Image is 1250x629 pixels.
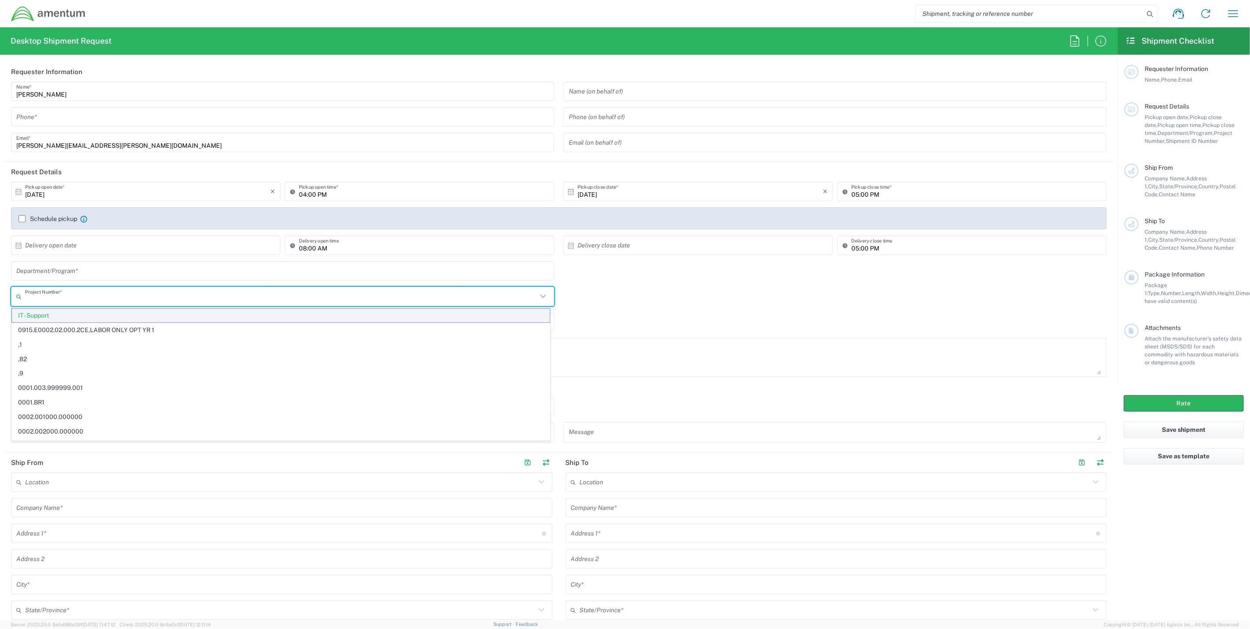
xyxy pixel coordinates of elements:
[12,338,550,352] span: ,1
[82,622,116,627] span: [DATE] 11:47:12
[1148,236,1159,243] span: City,
[1124,448,1244,464] button: Save as template
[1157,130,1214,136] span: Department/Program,
[493,622,515,627] a: Support
[12,396,550,409] span: 0001.BR1
[11,458,43,467] h2: Ship From
[12,439,550,453] span: 0008.00.INVT00.00.00
[1145,114,1190,120] span: Pickup open date,
[1178,76,1193,83] span: Email
[1161,76,1178,83] span: Phone,
[11,6,86,22] img: dyncorp
[1104,621,1239,629] span: Copyright © [DATE]-[DATE] Agistix Inc., All Rights Reserved
[916,5,1144,22] input: Shipment, tracking or reference number
[515,622,538,627] a: Feedback
[1166,138,1218,144] span: Shipment ID Number
[1145,103,1189,110] span: Request Details
[12,381,550,395] span: 0001.003.999999.001
[11,36,112,46] h2: Desktop Shipment Request
[1148,290,1161,296] span: Type,
[12,425,550,438] span: 0002.002000.000000
[12,352,550,366] span: ,82
[11,168,62,176] h2: Request Details
[12,323,550,337] span: 0915.E0002.02.000.2CE,LABOR ONLY OPT YR 1
[1201,290,1217,296] span: Width,
[1157,122,1202,128] span: Pickup open time,
[1217,290,1236,296] span: Height,
[1126,36,1215,46] h2: Shipment Checklist
[1145,65,1208,72] span: Requester Information
[1198,183,1220,190] span: Country,
[19,215,77,222] label: Schedule pickup
[1145,175,1186,182] span: Company Name,
[566,458,589,467] h2: Ship To
[1145,271,1205,278] span: Package Information
[11,67,82,76] h2: Requester Information
[1145,164,1173,171] span: Ship From
[1145,282,1167,296] span: Package 1:
[12,309,550,322] span: IT - Support
[1159,191,1195,198] span: Contact Name
[1124,422,1244,438] button: Save shipment
[1145,324,1181,331] span: Attachments
[11,622,116,627] span: Server: 2025.20.0-5efa686e39f
[1197,244,1234,251] span: Phone Number
[1198,236,1220,243] span: Country,
[823,184,828,198] i: ×
[1182,290,1201,296] span: Length,
[119,622,211,627] span: Client: 2025.20.0-8c6e0cf
[1145,217,1165,225] span: Ship To
[1148,183,1159,190] span: City,
[1159,236,1198,243] span: State/Province,
[1145,335,1242,366] span: Attach the manufacturer’s safety data sheet (MSDS/SDS) for each commodity with hazardous material...
[12,367,550,380] span: ,9
[1124,395,1244,412] button: Rate
[12,410,550,424] span: 0002.001000.000000
[179,622,211,627] span: [DATE] 12:11:14
[1159,183,1198,190] span: State/Province,
[1159,244,1197,251] span: Contact Name,
[270,184,275,198] i: ×
[1145,228,1186,235] span: Company Name,
[1145,76,1161,83] span: Name,
[1161,290,1182,296] span: Number,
